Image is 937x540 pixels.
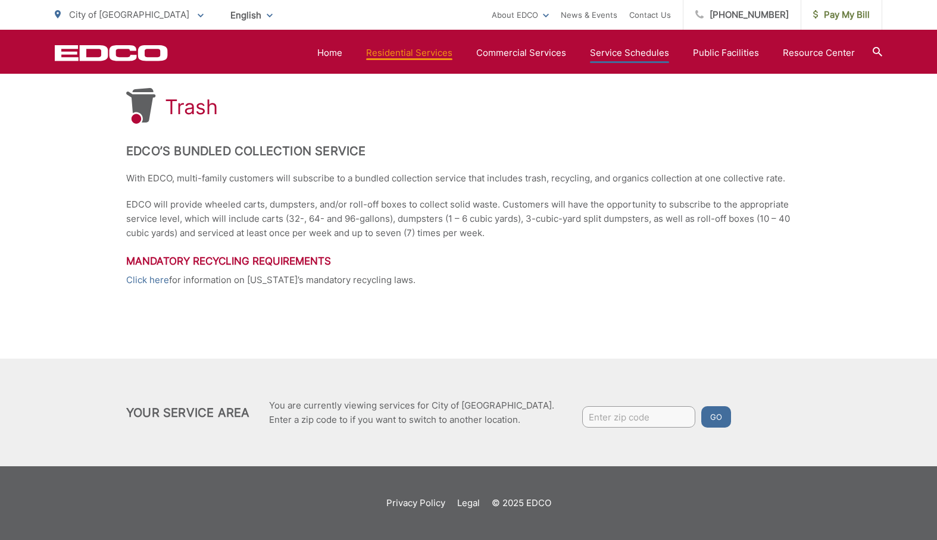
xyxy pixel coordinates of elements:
button: Go [701,406,731,428]
p: © 2025 EDCO [492,496,551,510]
span: English [221,5,282,26]
h2: Your Service Area [126,406,249,420]
a: EDCD logo. Return to the homepage. [55,45,168,61]
input: Enter zip code [582,406,695,428]
h2: EDCO’s Bundled Collection Service [126,144,811,158]
a: Privacy Policy [386,496,445,510]
a: News & Events [561,8,617,22]
a: Residential Services [366,46,452,60]
a: Resource Center [783,46,855,60]
a: Service Schedules [590,46,669,60]
p: for information on [US_STATE]’s mandatory recycling laws. [126,273,811,287]
a: Legal [457,496,480,510]
a: Home [317,46,342,60]
a: About EDCO [492,8,549,22]
h3: Mandatory Recycling Requirements [126,255,811,267]
p: With EDCO, multi-family customers will subscribe to a bundled collection service that includes tr... [126,171,811,186]
h1: Trash [165,95,218,119]
a: Commercial Services [476,46,566,60]
a: Contact Us [629,8,671,22]
a: Click here [126,273,169,287]
span: City of [GEOGRAPHIC_DATA] [69,9,189,20]
span: Pay My Bill [813,8,870,22]
p: You are currently viewing services for City of [GEOGRAPHIC_DATA]. Enter a zip code to if you want... [269,398,554,427]
a: Public Facilities [693,46,759,60]
p: EDCO will provide wheeled carts, dumpsters, and/or roll-off boxes to collect solid waste. Custome... [126,197,811,240]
